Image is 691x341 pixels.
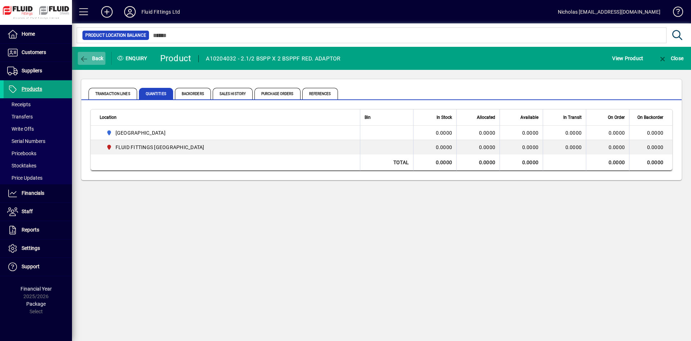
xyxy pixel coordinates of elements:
span: Receipts [7,102,31,107]
button: Add [95,5,118,18]
span: Write Offs [7,126,34,132]
td: 0.0000 [629,140,672,154]
span: AUCKLAND [103,129,352,137]
span: FLUID FITTINGS CHRISTCHURCH [103,143,352,152]
td: 0.0000 [629,126,672,140]
span: Products [22,86,42,92]
button: Back [78,52,105,65]
span: Allocated [477,113,495,121]
span: [GEOGRAPHIC_DATA] [116,129,166,136]
span: Available [520,113,538,121]
a: Write Offs [4,123,72,135]
a: Customers [4,44,72,62]
span: Pricebooks [7,151,36,156]
span: Bin [365,113,371,121]
a: Knowledge Base [668,1,682,25]
span: Financials [22,190,44,196]
span: FLUID FITTINGS [GEOGRAPHIC_DATA] [116,144,204,151]
a: Support [4,258,72,276]
a: Serial Numbers [4,135,72,147]
span: Financial Year [21,286,52,292]
app-page-header-button: Back [72,52,112,65]
div: Product [160,53,191,64]
span: 0.0000 [609,144,625,151]
span: Product Location Balance [85,32,146,39]
span: Settings [22,245,40,251]
span: Transaction Lines [89,88,137,99]
td: 0.0000 [586,154,629,171]
div: A10204032 - 2.1/2 BSPP X 2 BSPPF RED. ADAPTOR [206,53,340,64]
span: Stocktakes [7,163,36,169]
button: View Product [610,52,645,65]
span: In Transit [563,113,582,121]
span: 0.0000 [479,144,496,150]
span: 0.0000 [565,144,582,150]
a: Price Updates [4,172,72,184]
td: 0.0000 [413,154,456,171]
span: Reports [22,227,39,233]
div: Nicholas [EMAIL_ADDRESS][DOMAIN_NAME] [558,6,660,18]
span: 0.0000 [609,129,625,136]
span: 0.0000 [479,130,496,136]
span: Close [658,55,683,61]
td: 0.0000 [413,140,456,154]
a: Staff [4,203,72,221]
div: Fluid Fittings Ltd [141,6,180,18]
span: Package [26,301,46,307]
td: 0.0000 [500,140,543,154]
span: Serial Numbers [7,138,45,144]
span: Quantities [139,88,173,99]
td: 0.0000 [629,154,672,171]
span: Customers [22,49,46,55]
span: View Product [612,53,643,64]
a: Receipts [4,98,72,111]
td: Total [360,154,413,171]
a: Settings [4,239,72,257]
a: Suppliers [4,62,72,80]
td: 0.0000 [500,154,543,171]
span: Staff [22,208,33,214]
span: Location [100,113,117,121]
td: 0.0000 [500,126,543,140]
span: Purchase Orders [254,88,301,99]
span: Suppliers [22,68,42,73]
span: On Order [608,113,625,121]
a: Home [4,25,72,43]
a: Pricebooks [4,147,72,160]
div: Enquiry [112,53,155,64]
button: Close [656,52,685,65]
span: References [302,88,338,99]
span: Home [22,31,35,37]
span: Price Updates [7,175,42,181]
td: 0.0000 [456,154,500,171]
span: Transfers [7,114,33,120]
button: Profile [118,5,141,18]
span: In Stock [437,113,452,121]
span: Backorders [175,88,211,99]
span: On Backorder [637,113,663,121]
a: Stocktakes [4,160,72,172]
td: 0.0000 [413,126,456,140]
a: Reports [4,221,72,239]
app-page-header-button: Close enquiry [651,52,691,65]
span: 0.0000 [565,130,582,136]
a: Financials [4,184,72,202]
span: Sales History [213,88,253,99]
a: Transfers [4,111,72,123]
span: Support [22,264,40,269]
span: Back [80,55,104,61]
